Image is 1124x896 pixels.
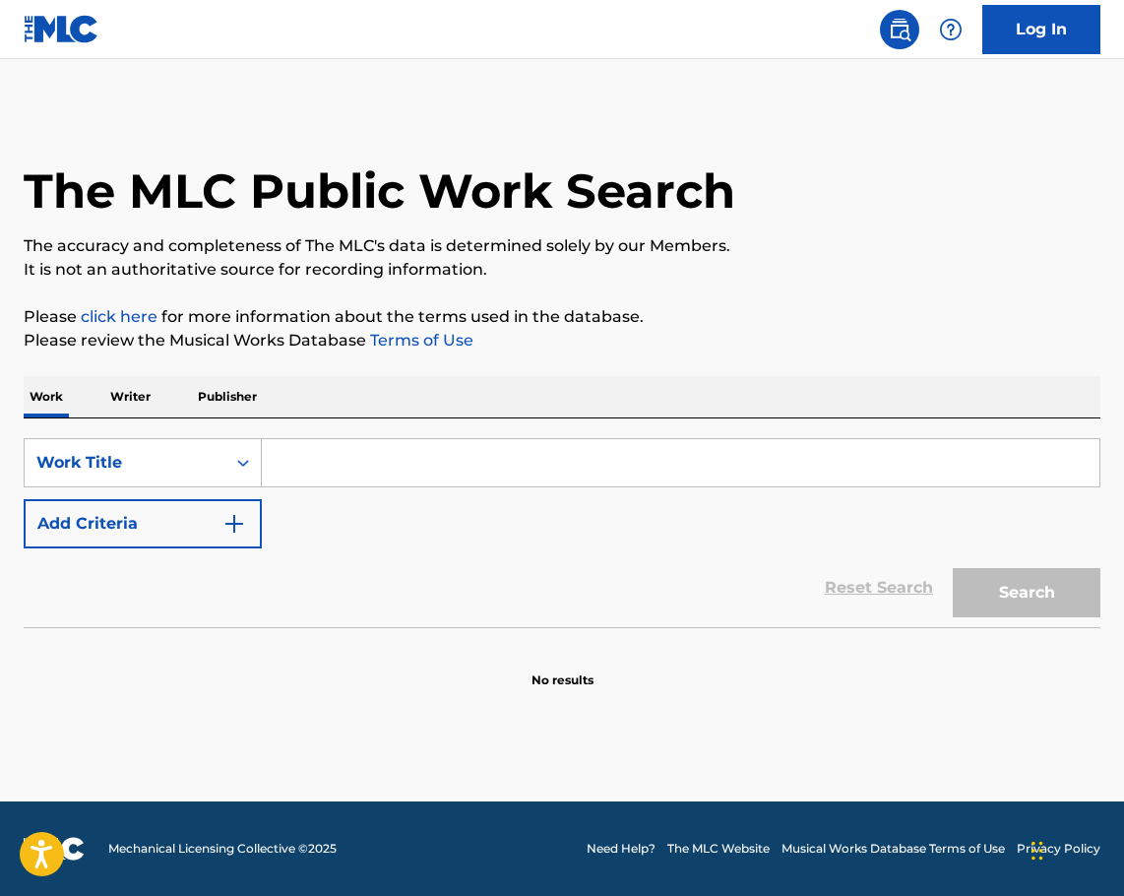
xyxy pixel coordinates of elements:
img: MLC Logo [24,15,99,43]
div: Work Title [36,451,214,475]
a: Terms of Use [366,331,473,350]
p: Writer [104,376,156,417]
p: Please for more information about the terms used in the database. [24,305,1100,329]
form: Search Form [24,438,1100,627]
img: logo [24,837,85,861]
p: Work [24,376,69,417]
div: Help [931,10,970,49]
p: It is not an authoritative source for recording information. [24,258,1100,282]
a: Public Search [880,10,919,49]
p: No results [531,648,593,689]
a: Privacy Policy [1017,840,1100,858]
p: The accuracy and completeness of The MLC's data is determined solely by our Members. [24,234,1100,258]
a: Log In [982,5,1100,54]
a: Need Help? [587,840,656,858]
p: Publisher [192,376,263,417]
span: Mechanical Licensing Collective © 2025 [108,840,337,858]
a: The MLC Website [667,840,770,858]
img: search [888,18,911,41]
h1: The MLC Public Work Search [24,161,735,221]
iframe: Chat Widget [1026,801,1124,896]
p: Please review the Musical Works Database [24,329,1100,352]
div: Drag [1031,821,1043,880]
a: click here [81,307,157,326]
img: help [939,18,963,41]
a: Musical Works Database Terms of Use [781,840,1005,858]
img: 9d2ae6d4665cec9f34b9.svg [222,512,246,536]
button: Add Criteria [24,499,262,548]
